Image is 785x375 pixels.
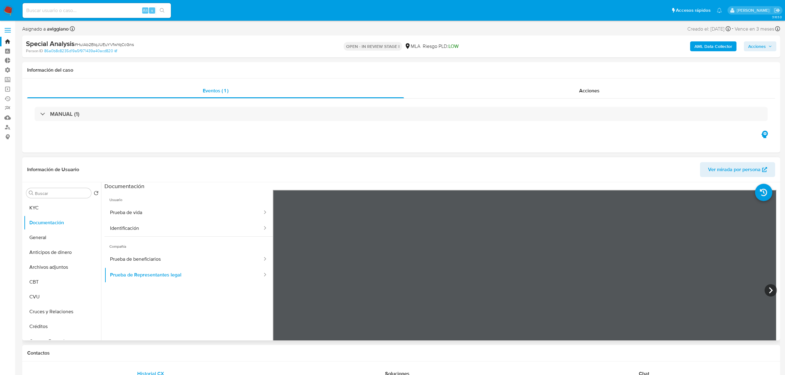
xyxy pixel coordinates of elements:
[24,215,101,230] button: Documentación
[700,162,775,177] button: Ver mirada por persona
[744,41,776,51] button: Acciones
[74,41,134,48] span: # HulAb2BIqJUEuYVfwYqCcGns
[344,42,402,51] p: OPEN - IN REVIEW STAGE I
[46,25,69,32] b: aviggiano
[732,25,733,33] span: -
[24,260,101,275] button: Archivos adjuntos
[203,87,228,94] span: Eventos ( 1 )
[24,275,101,289] button: CBT
[44,48,117,54] a: 86a0b8c8235d19a5f971439a40acd820
[27,166,79,173] h1: Información de Usuario
[708,162,761,177] span: Ver mirada por persona
[35,107,768,121] div: MANUAL (1)
[24,289,101,304] button: CVU
[24,334,101,349] button: Cuentas Bancarias
[22,26,69,32] span: Asignado a
[24,245,101,260] button: Anticipos de dinero
[27,67,775,73] h1: Información del caso
[156,6,168,15] button: search-icon
[94,191,99,197] button: Volver al orden por defecto
[774,7,780,14] a: Salir
[423,43,459,50] span: Riesgo PLD:
[694,41,732,51] b: AML Data Collector
[676,7,711,14] span: Accesos rápidos
[151,7,153,13] span: s
[24,230,101,245] button: General
[748,41,766,51] span: Acciones
[27,350,775,356] h1: Contactos
[687,25,731,33] div: Creado el: [DATE]
[717,8,722,13] a: Notificaciones
[50,111,79,117] h3: MANUAL (1)
[448,43,459,50] span: LOW
[24,304,101,319] button: Cruces y Relaciones
[24,319,101,334] button: Créditos
[23,6,171,15] input: Buscar usuario o caso...
[405,43,420,50] div: MLA
[24,200,101,215] button: KYC
[737,7,772,13] p: ludmila.lanatti@mercadolibre.com
[29,191,34,196] button: Buscar
[26,48,43,54] b: Person ID
[35,191,89,196] input: Buscar
[690,41,736,51] button: AML Data Collector
[735,26,774,32] span: Vence en 3 meses
[26,39,74,48] b: Special Analysis
[143,7,148,13] span: Alt
[579,87,600,94] span: Acciones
